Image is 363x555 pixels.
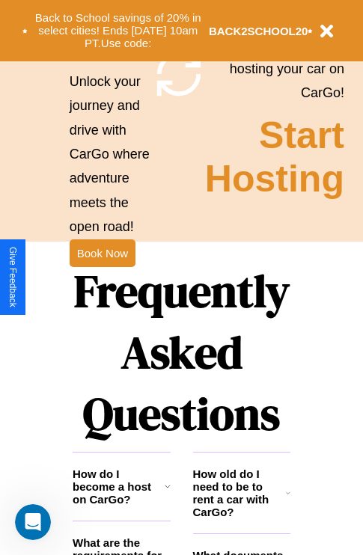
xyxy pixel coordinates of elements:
[193,467,287,518] h3: How old do I need to be to rent a car with CarGo?
[7,247,18,307] div: Give Feedback
[70,70,153,239] p: Unlock your journey and drive with CarGo where adventure meets the open road!
[73,253,290,452] h1: Frequently Asked Questions
[209,25,308,37] b: BACK2SCHOOL20
[73,467,165,506] h3: How do I become a host on CarGo?
[70,239,135,267] button: Book Now
[205,114,344,200] h2: Start Hosting
[28,7,209,54] button: Back to School savings of 20% in select cities! Ends [DATE] 10am PT.Use code:
[15,504,51,540] iframe: Intercom live chat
